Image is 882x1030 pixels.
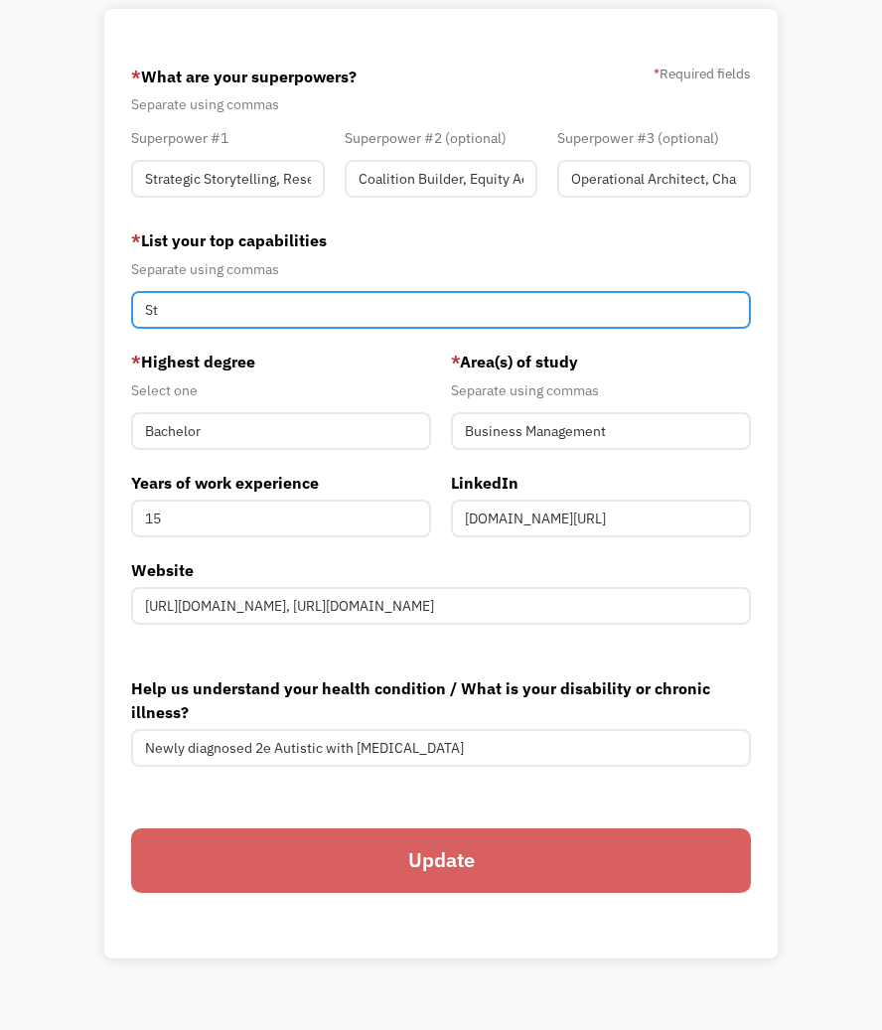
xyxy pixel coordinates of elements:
div: Superpower #1 [131,126,325,150]
div: Separate using commas [131,257,751,281]
label: LinkedIn [451,471,751,495]
label: Required fields [654,62,751,85]
input: https://www.linkedin.com/in/example [451,500,751,537]
input: 5-10 [131,500,431,537]
label: Years of work experience [131,471,431,495]
div: Select one [131,378,431,402]
label: Highest degree [131,350,431,373]
input: Update [131,828,751,893]
input: Videography, photography, accounting [131,291,751,329]
input: https://www.myname.com [131,587,751,625]
div: Separate using commas [131,92,751,116]
div: Separate using commas [451,378,751,402]
label: Website [131,558,751,582]
form: Member-You-Update [131,61,751,924]
label: What are your superpowers? [131,61,357,92]
label: Help us understand your health condition / What is your disability or chronic illness? [131,676,751,724]
div: Superpower #3 (optional) [557,126,751,150]
input: Deafness, Depression, Diabetes [131,729,751,767]
div: Superpower #2 (optional) [345,126,538,150]
input: Masters [131,412,431,450]
input: Anthropology, Education [451,412,751,450]
label: List your top capabilities [131,228,751,252]
label: Area(s) of study [451,350,751,373]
